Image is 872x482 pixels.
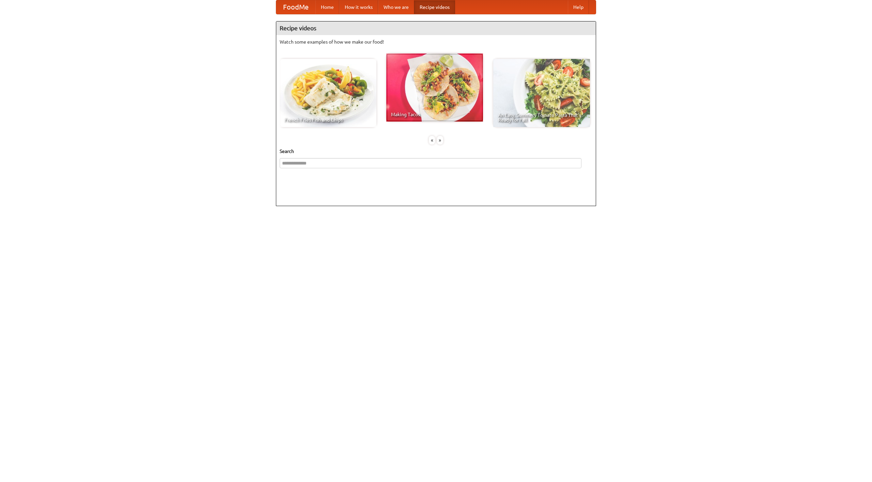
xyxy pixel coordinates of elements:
[276,21,596,35] h4: Recipe videos
[386,53,483,122] a: Making Tacos
[284,118,372,122] span: French Fries Fish and Chips
[280,38,592,45] p: Watch some examples of how we make our food!
[414,0,455,14] a: Recipe videos
[391,112,478,117] span: Making Tacos
[429,136,435,144] div: «
[276,0,315,14] a: FoodMe
[339,0,378,14] a: How it works
[315,0,339,14] a: Home
[280,148,592,155] h5: Search
[437,136,443,144] div: »
[280,59,376,127] a: French Fries Fish and Chips
[498,113,585,122] span: An Easy, Summery Tomato Pasta That's Ready for Fall
[568,0,589,14] a: Help
[493,59,590,127] a: An Easy, Summery Tomato Pasta That's Ready for Fall
[378,0,414,14] a: Who we are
